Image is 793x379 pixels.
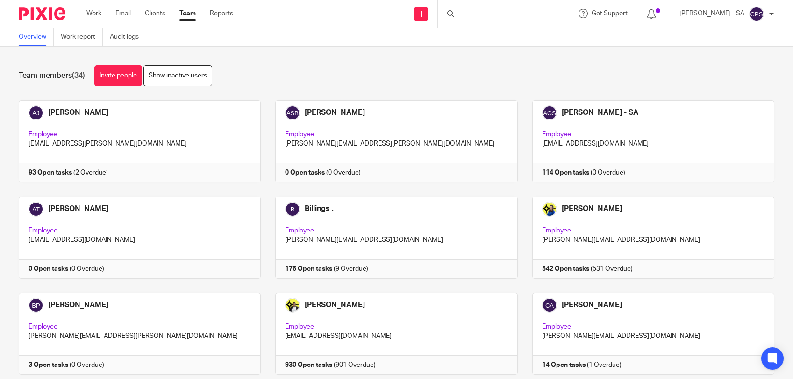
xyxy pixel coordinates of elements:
[179,9,196,18] a: Team
[749,7,764,21] img: svg%3E
[210,9,233,18] a: Reports
[19,28,54,46] a: Overview
[143,65,212,86] a: Show inactive users
[86,9,101,18] a: Work
[115,9,131,18] a: Email
[94,65,142,86] a: Invite people
[72,72,85,79] span: (34)
[61,28,103,46] a: Work report
[145,9,165,18] a: Clients
[592,10,628,17] span: Get Support
[19,71,85,81] h1: Team members
[110,28,146,46] a: Audit logs
[679,9,744,18] p: [PERSON_NAME] - SA
[19,7,65,20] img: Pixie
